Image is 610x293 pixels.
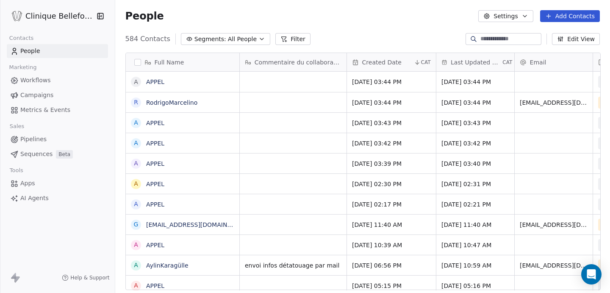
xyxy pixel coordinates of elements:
[515,53,593,71] div: Email
[62,274,109,281] a: Help & Support
[436,53,514,71] div: Last Updated DateCAT
[7,73,108,87] a: Workflows
[520,261,588,270] span: [EMAIL_ADDRESS][DOMAIN_NAME]
[7,176,108,190] a: Apps
[441,220,509,229] span: [DATE] 11:40 AM
[7,147,108,161] a: SequencesBeta
[352,241,431,249] span: [DATE] 10:39 AM
[441,180,509,188] span: [DATE] 02:31 PM
[134,78,138,87] div: A
[146,140,164,147] a: APPEL
[362,58,402,67] span: Created Date
[10,9,91,23] button: Clinique Bellefontaine
[451,58,501,67] span: Last Updated Date
[520,98,588,107] span: [EMAIL_ADDRESS][DOMAIN_NAME]
[125,34,170,44] span: 584 Contacts
[352,139,431,148] span: [DATE] 03:42 PM
[441,119,509,127] span: [DATE] 03:43 PM
[581,264,602,285] div: Open Intercom Messenger
[441,200,509,209] span: [DATE] 02:21 PM
[134,179,138,188] div: A
[352,78,431,86] span: [DATE] 03:44 PM
[441,139,509,148] span: [DATE] 03:42 PM
[146,160,164,167] a: APPEL
[146,242,164,248] a: APPEL
[134,159,138,168] div: A
[352,282,431,290] span: [DATE] 05:15 PM
[20,135,47,144] span: Pipelines
[540,10,600,22] button: Add Contacts
[146,120,164,126] a: APPEL
[352,261,431,270] span: [DATE] 06:56 PM
[146,181,164,187] a: APPEL
[134,139,138,148] div: A
[7,88,108,102] a: Campaigns
[126,53,239,71] div: Full Name
[6,61,40,74] span: Marketing
[352,220,431,229] span: [DATE] 11:40 AM
[134,118,138,127] div: A
[530,58,546,67] span: Email
[20,194,49,203] span: AI Agents
[352,180,431,188] span: [DATE] 02:30 PM
[441,261,509,270] span: [DATE] 10:59 AM
[352,200,431,209] span: [DATE] 02:17 PM
[6,164,27,177] span: Tools
[7,44,108,58] a: People
[228,35,257,44] span: All People
[25,11,94,22] span: Clinique Bellefontaine
[146,99,197,106] a: RodrigoMarcelino
[56,150,73,159] span: Beta
[441,78,509,86] span: [DATE] 03:44 PM
[441,282,509,290] span: [DATE] 05:16 PM
[125,10,164,22] span: People
[20,150,53,159] span: Sequences
[255,58,341,67] span: Commentaire du collaborateur
[352,98,431,107] span: [DATE] 03:44 PM
[275,33,311,45] button: Filter
[441,241,509,249] span: [DATE] 10:47 AM
[520,220,588,229] span: [EMAIL_ADDRESS][DOMAIN_NAME]
[134,261,138,270] div: A
[478,10,533,22] button: Settings
[146,78,164,85] a: APPEL
[245,261,341,270] span: envoi infos détatouage par mail
[20,47,40,56] span: People
[441,98,509,107] span: [DATE] 03:44 PM
[7,191,108,205] a: AI Agents
[20,106,70,114] span: Metrics & Events
[20,76,51,85] span: Workflows
[134,240,138,249] div: A
[146,221,250,228] a: [EMAIL_ADDRESS][DOMAIN_NAME]
[20,91,53,100] span: Campaigns
[126,72,240,290] div: grid
[134,200,138,209] div: A
[146,282,164,289] a: APPEL
[352,159,431,168] span: [DATE] 03:39 PM
[134,98,138,107] div: R
[155,58,184,67] span: Full Name
[6,120,28,133] span: Sales
[552,33,600,45] button: Edit View
[194,35,226,44] span: Segments:
[7,132,108,146] a: Pipelines
[347,53,436,71] div: Created DateCAT
[70,274,109,281] span: Help & Support
[240,53,347,71] div: Commentaire du collaborateur
[133,220,138,229] div: g
[502,59,512,66] span: CAT
[12,11,22,21] img: Logo_Bellefontaine_Black.png
[7,103,108,117] a: Metrics & Events
[134,281,138,290] div: A
[6,32,37,45] span: Contacts
[352,119,431,127] span: [DATE] 03:43 PM
[421,59,430,66] span: CAT
[20,179,35,188] span: Apps
[441,159,509,168] span: [DATE] 03:40 PM
[146,201,164,208] a: APPEL
[146,262,189,269] a: AylinKaragülle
